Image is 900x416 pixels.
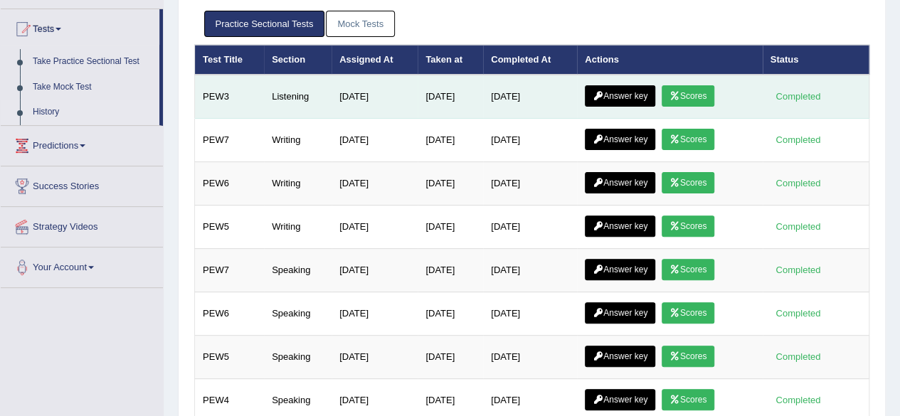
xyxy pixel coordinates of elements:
[195,75,265,119] td: PEW3
[585,346,655,367] a: Answer key
[195,249,265,292] td: PEW7
[585,215,655,237] a: Answer key
[26,75,159,100] a: Take Mock Test
[585,85,655,107] a: Answer key
[483,336,577,379] td: [DATE]
[771,89,826,104] div: Completed
[577,45,762,75] th: Actions
[483,45,577,75] th: Completed At
[662,129,714,150] a: Scores
[204,11,325,37] a: Practice Sectional Tests
[332,162,418,206] td: [DATE]
[264,249,332,292] td: Speaking
[585,129,655,150] a: Answer key
[585,259,655,280] a: Answer key
[1,166,163,202] a: Success Stories
[662,172,714,193] a: Scores
[26,100,159,125] a: History
[662,85,714,107] a: Scores
[585,302,655,324] a: Answer key
[418,336,483,379] td: [DATE]
[483,206,577,249] td: [DATE]
[418,162,483,206] td: [DATE]
[662,259,714,280] a: Scores
[1,9,159,45] a: Tests
[26,49,159,75] a: Take Practice Sectional Test
[264,162,332,206] td: Writing
[585,172,655,193] a: Answer key
[332,249,418,292] td: [DATE]
[332,75,418,119] td: [DATE]
[662,215,714,237] a: Scores
[264,75,332,119] td: Listening
[195,336,265,379] td: PEW5
[332,292,418,336] td: [DATE]
[264,119,332,162] td: Writing
[1,207,163,242] a: Strategy Videos
[418,249,483,292] td: [DATE]
[264,45,332,75] th: Section
[1,126,163,161] a: Predictions
[418,45,483,75] th: Taken at
[326,11,395,37] a: Mock Tests
[332,45,418,75] th: Assigned At
[418,206,483,249] td: [DATE]
[1,247,163,283] a: Your Account
[418,119,483,162] td: [DATE]
[195,162,265,206] td: PEW6
[771,219,826,234] div: Completed
[195,119,265,162] td: PEW7
[332,119,418,162] td: [DATE]
[483,119,577,162] td: [DATE]
[662,302,714,324] a: Scores
[264,336,332,379] td: Speaking
[195,292,265,336] td: PEW6
[771,132,826,147] div: Completed
[771,393,826,407] div: Completed
[585,389,655,410] a: Answer key
[771,176,826,191] div: Completed
[771,262,826,277] div: Completed
[332,336,418,379] td: [DATE]
[483,75,577,119] td: [DATE]
[483,292,577,336] td: [DATE]
[195,206,265,249] td: PEW5
[763,45,869,75] th: Status
[418,292,483,336] td: [DATE]
[264,292,332,336] td: Speaking
[771,306,826,321] div: Completed
[483,249,577,292] td: [DATE]
[418,75,483,119] td: [DATE]
[264,206,332,249] td: Writing
[662,346,714,367] a: Scores
[662,389,714,410] a: Scores
[332,206,418,249] td: [DATE]
[483,162,577,206] td: [DATE]
[771,349,826,364] div: Completed
[195,45,265,75] th: Test Title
